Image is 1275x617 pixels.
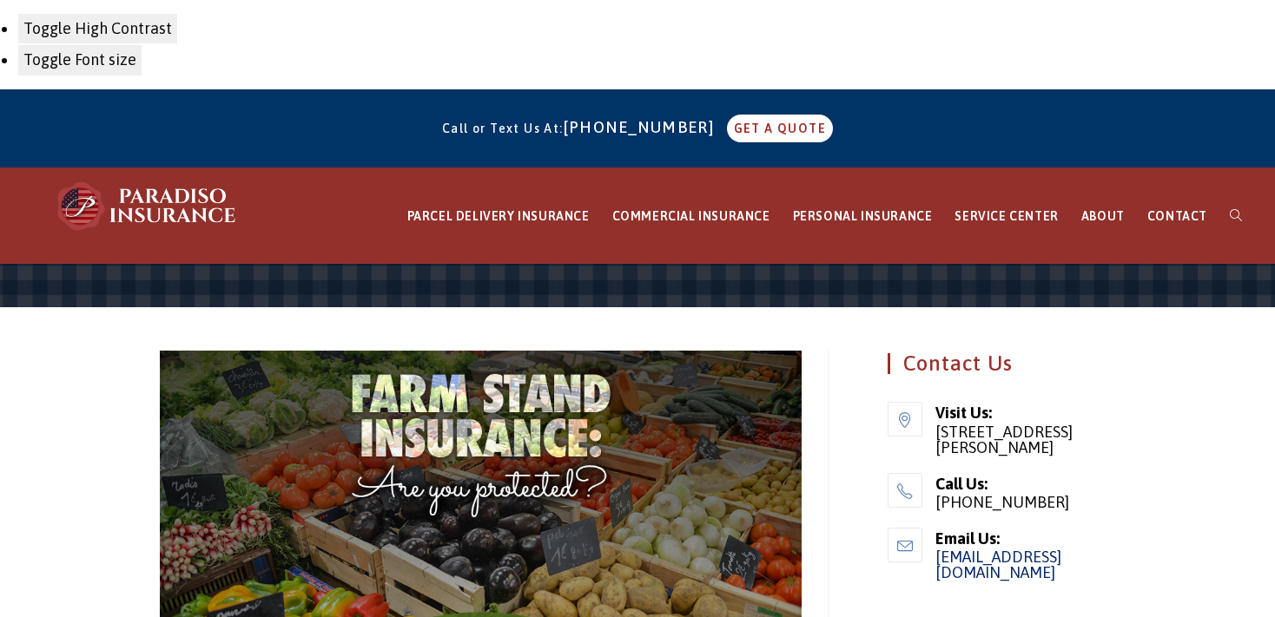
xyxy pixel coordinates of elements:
h4: Contact Us [888,353,1113,374]
button: Toggle High Contrast [17,13,178,44]
span: SERVICE CENTER [955,209,1058,223]
a: [EMAIL_ADDRESS][DOMAIN_NAME] [935,548,1061,581]
span: PARCEL DELIVERY INSURANCE [407,209,590,223]
a: ABOUT [1070,168,1136,265]
span: [PHONE_NUMBER] [935,495,1113,510]
span: Toggle Font size [23,50,136,69]
a: CONTACT [1136,168,1219,265]
span: [STREET_ADDRESS][PERSON_NAME] [935,424,1113,456]
span: Visit Us: [935,402,1113,423]
a: COMMERCIAL INSURANCE [601,168,782,265]
a: SERVICE CENTER [943,168,1069,265]
a: [PHONE_NUMBER] [564,118,723,136]
button: Toggle Font size [17,44,142,75]
a: PERSONAL INSURANCE [782,168,944,265]
span: COMMERCIAL INSURANCE [612,209,770,223]
img: Paradiso Insurance [52,181,243,233]
a: GET A QUOTE [727,115,833,142]
span: Call Us: [935,473,1113,495]
span: Email Us: [935,528,1113,549]
span: Call or Text Us At: [442,121,564,135]
span: PERSONAL INSURANCE [793,209,933,223]
span: ABOUT [1081,209,1125,223]
a: PARCEL DELIVERY INSURANCE [396,168,601,265]
span: Toggle High Contrast [23,19,172,37]
span: CONTACT [1147,209,1207,223]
